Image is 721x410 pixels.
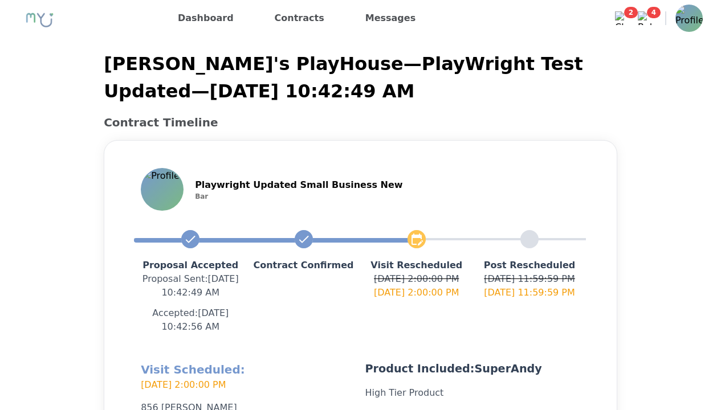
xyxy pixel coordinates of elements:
[247,259,360,272] p: Contract Confirmed
[195,178,402,192] p: Playwright Updated Small Business New
[141,361,356,392] h2: Visit Scheduled:
[638,11,651,25] img: Bell
[647,7,661,18] span: 4
[624,7,638,18] span: 2
[675,5,703,32] img: Profile
[615,11,629,25] img: Chat
[173,9,238,27] a: Dashboard
[360,259,473,272] p: Visit Rescheduled
[473,259,586,272] p: Post Rescheduled
[473,286,586,300] p: [DATE] 11:59:59 PM
[365,386,580,400] p: High Tier Product
[134,272,247,300] p: Proposal Sent : [DATE] 10:42:49 AM
[134,259,247,272] p: Proposal Accepted
[104,114,617,131] h2: Contract Timeline
[134,306,247,334] p: Accepted: [DATE] 10:42:56 AM
[473,272,586,286] p: [DATE] 11:59:59 PM
[141,378,356,392] p: [DATE] 2:00:00 PM
[360,286,473,300] p: [DATE] 2:00:00 PM
[365,361,580,377] p: Product Included: SuperAndy
[360,272,473,286] p: [DATE] 2:00:00 PM
[195,192,402,201] p: Bar
[270,9,329,27] a: Contracts
[142,169,182,210] img: Profile
[361,9,420,27] a: Messages
[104,50,617,105] p: [PERSON_NAME]'s PlayHouse — PlayWright Test Updated — [DATE] 10:42:49 AM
